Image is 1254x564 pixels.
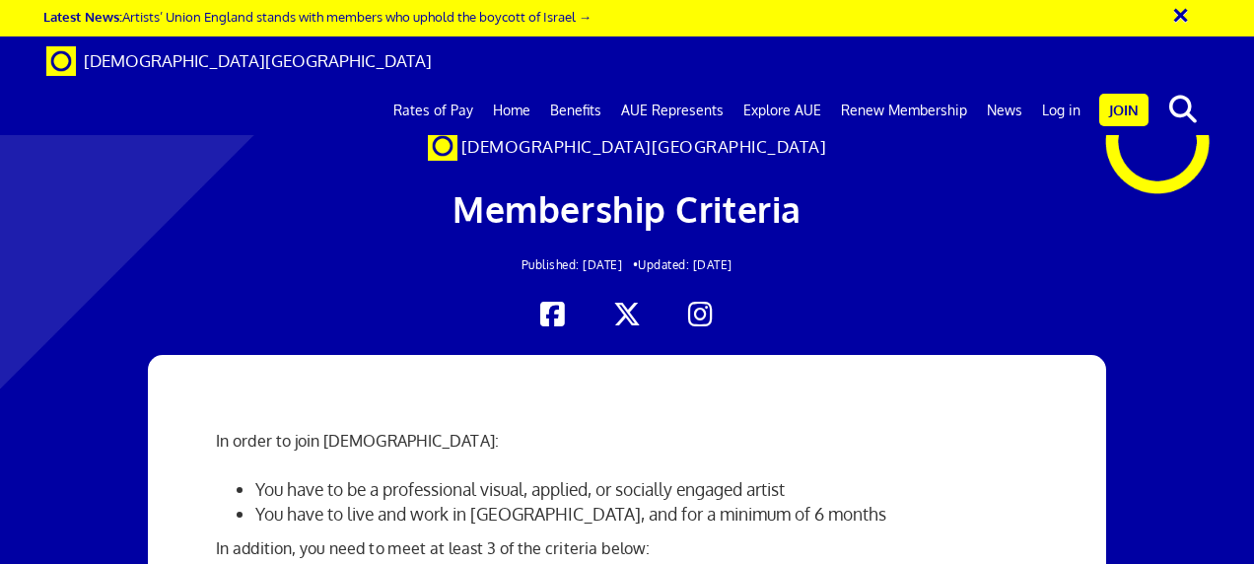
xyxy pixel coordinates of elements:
button: search [1152,89,1213,130]
h2: Updated: [DATE] [244,258,1010,271]
a: Benefits [540,86,611,135]
a: AUE Represents [611,86,733,135]
a: Brand [DEMOGRAPHIC_DATA][GEOGRAPHIC_DATA] [32,36,447,86]
a: Log in [1032,86,1090,135]
p: In order to join [DEMOGRAPHIC_DATA]: [216,429,1037,453]
span: [DEMOGRAPHIC_DATA][GEOGRAPHIC_DATA] [84,50,432,71]
a: News [977,86,1032,135]
a: Rates of Pay [383,86,483,135]
span: [DEMOGRAPHIC_DATA][GEOGRAPHIC_DATA] [461,136,827,157]
span: Membership Criteria [453,186,801,231]
p: In addition, you need to meet at least 3 of the criteria below: [216,536,1037,560]
a: Home [483,86,540,135]
li: You have to be a professional visual, applied, or socially engaged artist [255,477,1037,502]
a: Renew Membership [831,86,977,135]
strong: Latest News: [43,8,122,25]
span: Published: [DATE] • [522,257,639,272]
a: Join [1099,94,1149,126]
li: You have to live and work in [GEOGRAPHIC_DATA], and for a minimum of 6 months [255,502,1037,527]
a: Latest News:Artists’ Union England stands with members who uphold the boycott of Israel → [43,8,592,25]
a: Explore AUE [733,86,831,135]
